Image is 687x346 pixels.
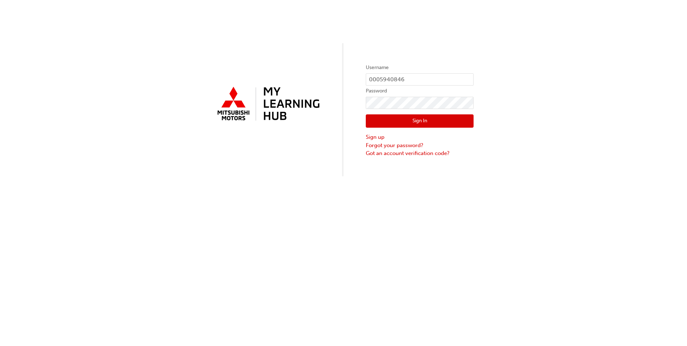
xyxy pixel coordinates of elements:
label: Password [366,87,474,95]
label: Username [366,63,474,72]
input: Username [366,73,474,86]
img: mmal [213,84,321,125]
a: Sign up [366,133,474,141]
button: Sign In [366,114,474,128]
a: Forgot your password? [366,141,474,150]
a: Got an account verification code? [366,149,474,158]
